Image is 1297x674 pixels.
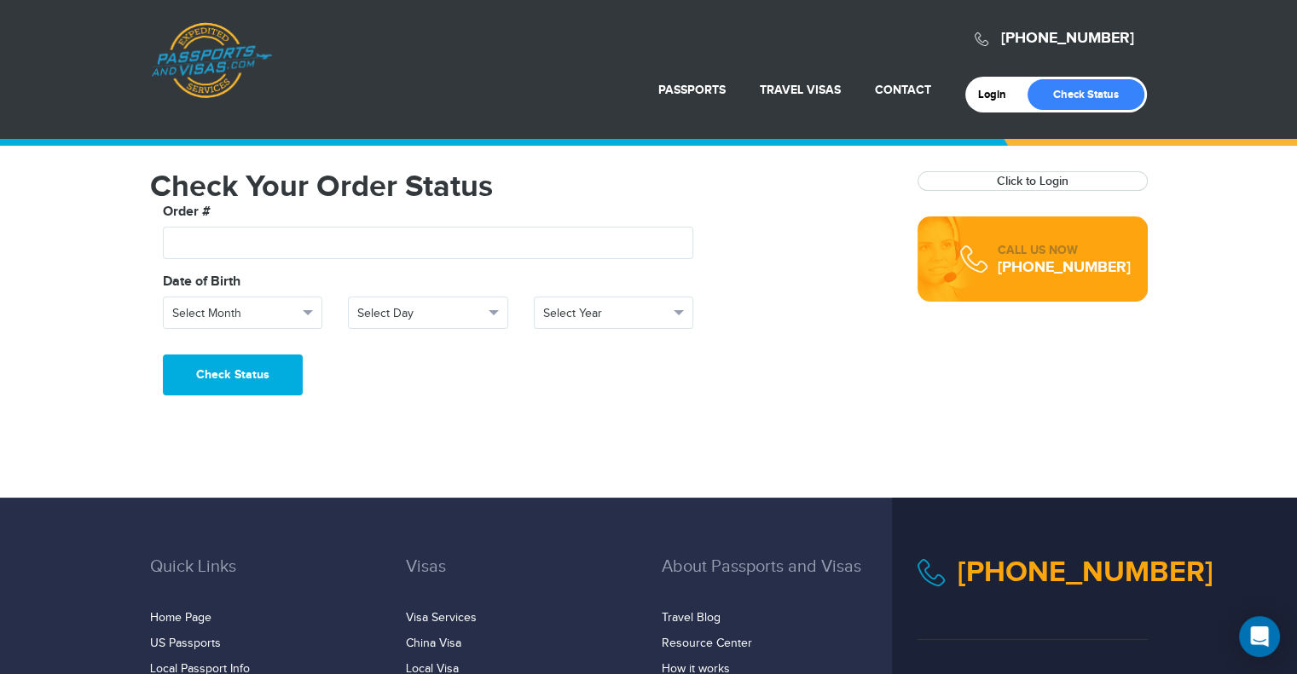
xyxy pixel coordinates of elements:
[662,611,721,625] a: Travel Blog
[406,637,461,650] a: China Visa
[163,202,211,222] label: Order #
[1028,79,1144,110] a: Check Status
[150,611,211,625] a: Home Page
[998,259,1131,276] div: [PHONE_NUMBER]
[150,637,221,650] a: US Passports
[998,242,1131,259] div: CALL US NOW
[662,557,892,602] h3: About Passports and Visas
[150,557,380,602] h3: Quick Links
[151,22,272,99] a: Passports & [DOMAIN_NAME]
[163,354,303,395] button: Check Status
[978,88,1018,101] a: Login
[406,557,636,602] h3: Visas
[172,305,298,322] span: Select Month
[163,297,323,329] button: Select Month
[406,611,477,625] a: Visa Services
[1001,29,1134,48] a: [PHONE_NUMBER]
[163,272,240,292] label: Date of Birth
[658,83,726,97] a: Passports
[958,555,1213,590] a: [PHONE_NUMBER]
[150,171,892,202] h1: Check Your Order Status
[662,637,752,650] a: Resource Center
[357,305,483,322] span: Select Day
[543,305,669,322] span: Select Year
[534,297,694,329] button: Select Year
[997,174,1068,188] a: Click to Login
[348,297,508,329] button: Select Day
[875,83,931,97] a: Contact
[760,83,841,97] a: Travel Visas
[1239,616,1280,657] div: Open Intercom Messenger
